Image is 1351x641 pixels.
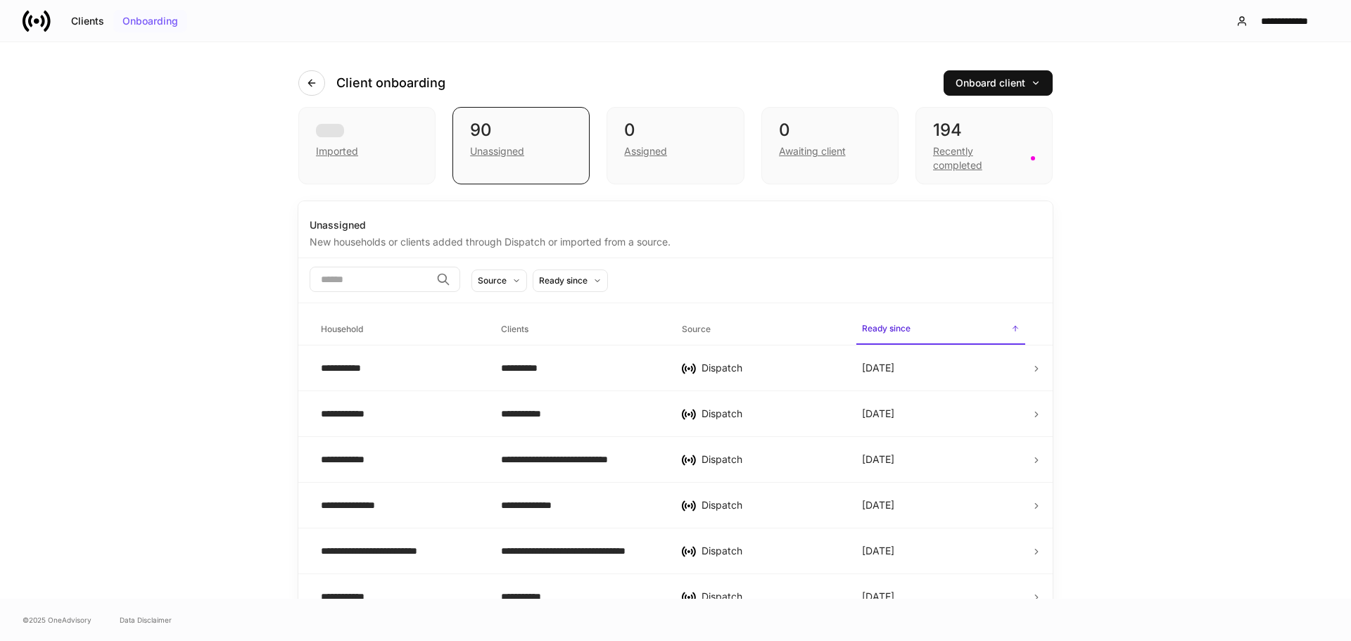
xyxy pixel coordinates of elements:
[933,119,1035,141] div: 194
[915,107,1053,184] div: 194Recently completed
[702,590,839,604] div: Dispatch
[478,274,507,287] div: Source
[624,144,667,158] div: Assigned
[310,218,1041,232] div: Unassigned
[862,361,894,375] p: [DATE]
[702,544,839,558] div: Dispatch
[336,75,445,91] h4: Client onboarding
[682,322,711,336] h6: Source
[539,274,588,287] div: Ready since
[298,107,436,184] div: Imported
[120,614,172,626] a: Data Disclaimer
[702,407,839,421] div: Dispatch
[624,119,726,141] div: 0
[315,315,484,344] span: Household
[321,322,363,336] h6: Household
[856,315,1025,345] span: Ready since
[607,107,744,184] div: 0Assigned
[23,614,91,626] span: © 2025 OneAdvisory
[956,78,1041,88] div: Onboard client
[501,322,528,336] h6: Clients
[676,315,845,344] span: Source
[470,144,524,158] div: Unassigned
[702,361,839,375] div: Dispatch
[495,315,664,344] span: Clients
[122,16,178,26] div: Onboarding
[862,498,894,512] p: [DATE]
[702,452,839,467] div: Dispatch
[471,269,527,292] button: Source
[779,144,846,158] div: Awaiting client
[702,498,839,512] div: Dispatch
[533,269,608,292] button: Ready since
[761,107,899,184] div: 0Awaiting client
[933,144,1022,172] div: Recently completed
[71,16,104,26] div: Clients
[113,10,187,32] button: Onboarding
[310,232,1041,249] div: New households or clients added through Dispatch or imported from a source.
[452,107,590,184] div: 90Unassigned
[470,119,572,141] div: 90
[862,590,894,604] p: [DATE]
[862,452,894,467] p: [DATE]
[862,322,911,335] h6: Ready since
[62,10,113,32] button: Clients
[944,70,1053,96] button: Onboard client
[779,119,881,141] div: 0
[862,544,894,558] p: [DATE]
[862,407,894,421] p: [DATE]
[316,144,358,158] div: Imported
